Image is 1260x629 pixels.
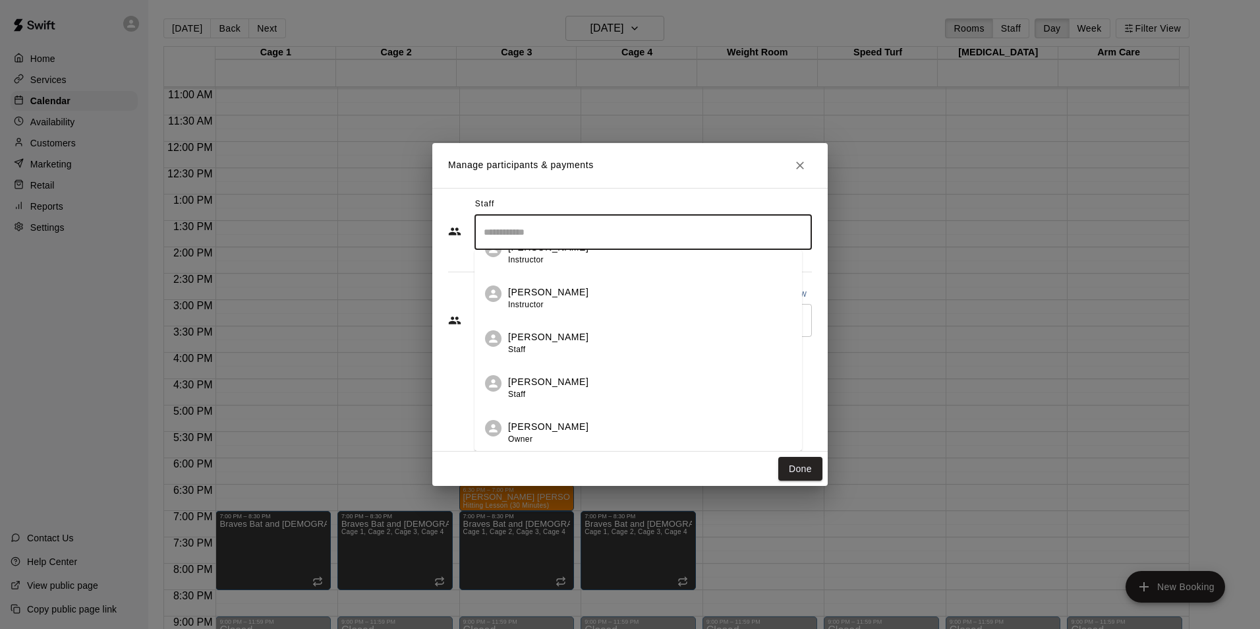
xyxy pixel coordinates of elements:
svg: Customers [448,314,461,327]
button: Close [788,154,812,177]
button: Done [778,457,822,481]
p: [PERSON_NAME] [508,330,588,344]
span: Instructor [508,300,544,309]
span: Staff [508,345,525,354]
div: Alex Gett [485,375,501,392]
span: Staff [508,390,525,399]
svg: Staff [448,225,461,238]
span: Staff [475,194,494,215]
span: Instructor [508,255,544,264]
div: Colby Betz [485,420,501,436]
p: Manage participants & payments [448,158,594,172]
p: [PERSON_NAME] [508,420,588,434]
div: Search staff [474,215,812,250]
span: Owner [508,434,532,444]
p: [PERSON_NAME] [508,375,588,389]
div: Amber Wherley [485,285,501,302]
p: [PERSON_NAME] [508,285,588,299]
div: Corey Betz [485,330,501,347]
